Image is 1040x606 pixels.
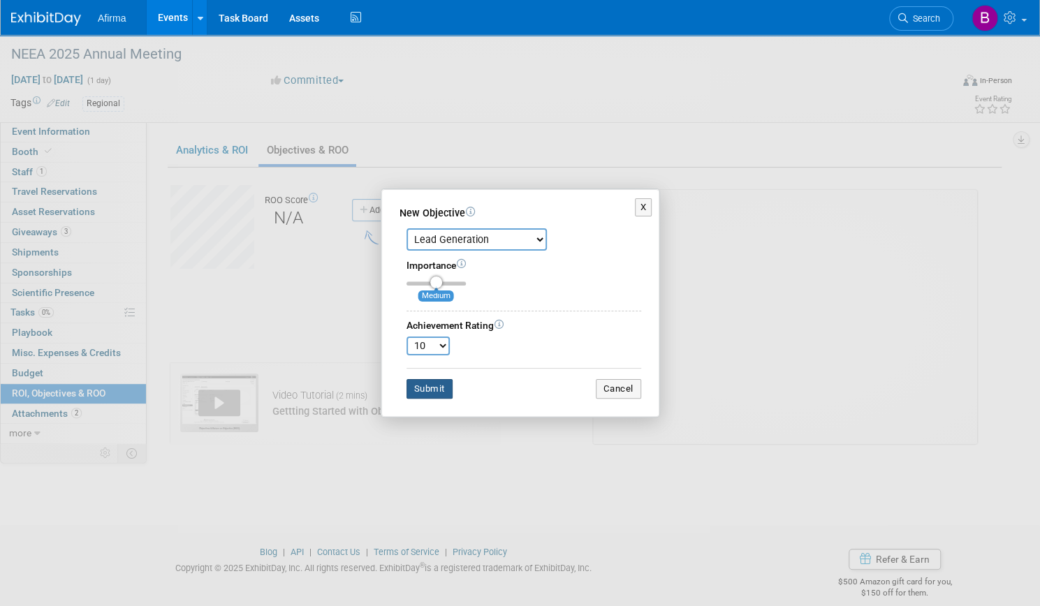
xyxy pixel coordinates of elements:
span: Medium [418,290,454,301]
button: Submit [407,379,453,399]
button: Cancel [596,379,641,399]
button: X [635,198,652,216]
div: New Objective [400,206,641,220]
span: Search [908,13,940,24]
div: Achievement Rating [407,319,641,333]
img: Barbara Anagnos [972,5,998,31]
span: Afirma [98,13,126,24]
img: ExhibitDay [11,12,81,26]
a: Search [889,6,953,31]
div: Importance [407,259,641,273]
